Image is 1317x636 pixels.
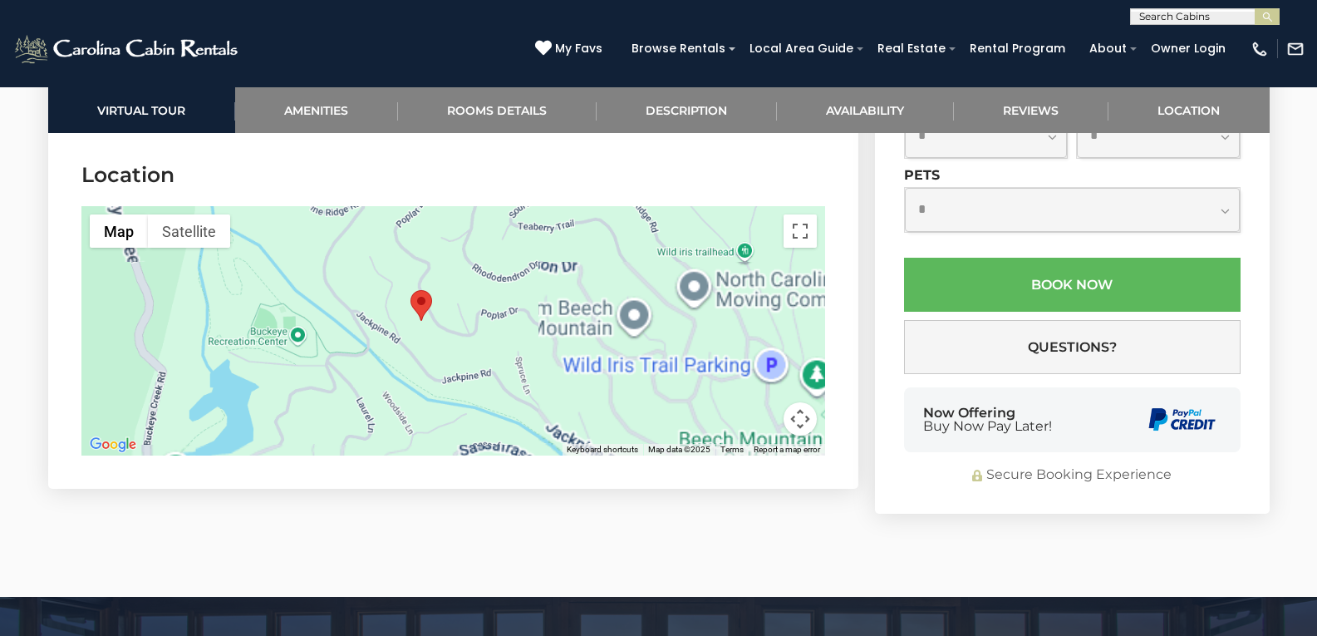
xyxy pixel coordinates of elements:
a: Browse Rentals [623,36,734,62]
button: Book Now [904,258,1241,312]
img: mail-regular-white.png [1286,40,1305,58]
a: Terms (opens in new tab) [720,445,744,454]
div: Secure Booking Experience [904,466,1241,485]
a: Report a map error [754,445,820,454]
span: My Favs [555,40,602,57]
a: Location [1108,87,1270,133]
button: Show street map [90,214,148,248]
img: phone-regular-white.png [1251,40,1269,58]
a: Virtual Tour [48,87,235,133]
button: Show satellite imagery [148,214,230,248]
a: Amenities [235,87,398,133]
a: Rental Program [961,36,1074,62]
span: Buy Now Pay Later! [923,420,1052,433]
h3: Location [81,160,825,190]
img: Google [86,434,140,456]
button: Keyboard shortcuts [567,444,638,456]
img: White-1-2.png [12,32,243,66]
button: Map camera controls [784,402,817,436]
a: Owner Login [1143,36,1234,62]
a: Real Estate [869,36,954,62]
a: My Favs [535,40,607,58]
a: Rooms Details [398,87,597,133]
a: Reviews [954,87,1108,133]
a: Local Area Guide [741,36,862,62]
a: About [1081,36,1135,62]
span: Map data ©2025 [648,445,710,454]
a: Availability [777,87,954,133]
label: Pets [904,167,940,183]
div: Red Bear Run [410,290,432,321]
a: Open this area in Google Maps (opens a new window) [86,434,140,456]
a: Description [597,87,777,133]
button: Questions? [904,320,1241,374]
div: Now Offering [923,407,1052,433]
button: Toggle fullscreen view [784,214,817,248]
